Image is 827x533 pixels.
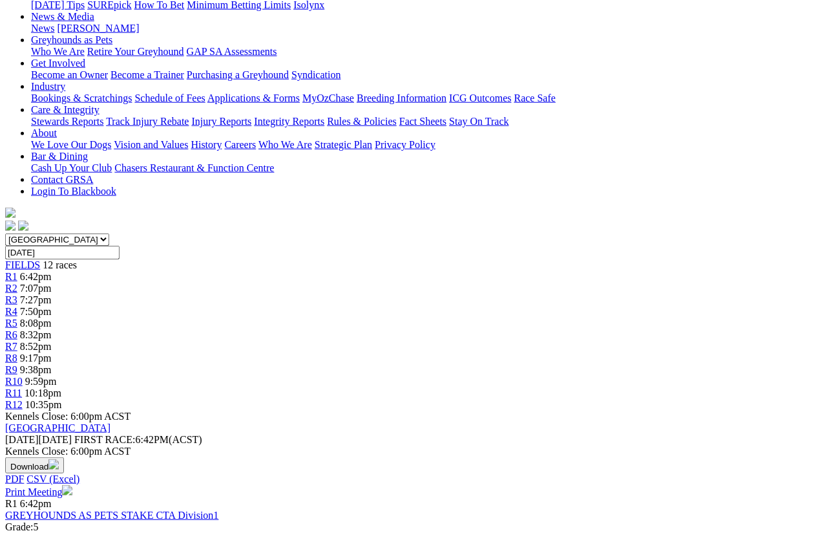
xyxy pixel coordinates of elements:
div: 5 [5,521,822,533]
a: R2 [5,283,17,294]
a: Fact Sheets [399,116,446,127]
a: Race Safe [514,92,555,103]
img: facebook.svg [5,221,16,231]
a: Breeding Information [357,92,446,103]
a: Rules & Policies [327,116,397,127]
a: Get Involved [31,58,85,69]
div: Greyhounds as Pets [31,46,822,58]
img: twitter.svg [18,221,28,231]
a: R8 [5,353,17,364]
a: Bar & Dining [31,151,88,162]
a: News & Media [31,11,94,22]
a: FIELDS [5,259,40,270]
span: FIRST RACE: [74,434,135,445]
a: Purchasing a Greyhound [187,69,289,80]
div: About [31,139,822,151]
div: Kennels Close: 6:00pm ACST [5,446,822,457]
img: printer.svg [62,485,72,495]
span: 12 races [43,259,77,270]
a: Care & Integrity [31,104,99,115]
a: Strategic Plan [315,139,372,150]
a: History [191,139,222,150]
a: News [31,23,54,34]
span: 8:08pm [20,318,52,329]
div: Care & Integrity [31,116,822,127]
span: 6:42PM(ACST) [74,434,202,445]
a: About [31,127,57,138]
a: Who We Are [31,46,85,57]
div: Industry [31,92,822,104]
a: R11 [5,387,22,398]
a: R5 [5,318,17,329]
a: MyOzChase [302,92,354,103]
a: R3 [5,294,17,305]
span: 7:27pm [20,294,52,305]
a: Become an Owner [31,69,108,80]
a: R6 [5,329,17,340]
button: Download [5,457,64,473]
a: Schedule of Fees [134,92,205,103]
a: R7 [5,341,17,352]
span: R4 [5,306,17,317]
a: R9 [5,364,17,375]
a: Login To Blackbook [31,186,116,197]
span: 6:42pm [20,271,52,282]
span: 6:42pm [20,498,52,509]
span: 7:07pm [20,283,52,294]
a: Applications & Forms [207,92,300,103]
a: Retire Your Greyhound [87,46,184,57]
a: R10 [5,376,23,387]
span: 8:32pm [20,329,52,340]
a: Contact GRSA [31,174,93,185]
a: Stewards Reports [31,116,103,127]
div: Bar & Dining [31,162,822,174]
a: Cash Up Your Club [31,162,112,173]
a: PDF [5,473,24,484]
a: Become a Trainer [110,69,184,80]
span: 9:38pm [20,364,52,375]
a: Print Meeting [5,486,72,497]
span: Kennels Close: 6:00pm ACST [5,411,131,422]
a: Stay On Track [449,116,508,127]
a: Privacy Policy [375,139,435,150]
a: CSV (Excel) [26,473,79,484]
input: Select date [5,246,120,259]
img: download.svg [48,459,59,470]
span: 10:35pm [25,399,62,410]
span: Grade: [5,521,34,532]
div: Get Involved [31,69,822,81]
span: 8:52pm [20,341,52,352]
a: Industry [31,81,65,92]
span: 9:59pm [25,376,57,387]
a: Syndication [291,69,340,80]
a: Who We Are [258,139,312,150]
a: R12 [5,399,23,410]
a: Integrity Reports [254,116,324,127]
a: Injury Reports [191,116,251,127]
a: Track Injury Rebate [106,116,189,127]
span: 7:50pm [20,306,52,317]
span: [DATE] [5,434,72,445]
a: Greyhounds as Pets [31,34,112,45]
a: Careers [224,139,256,150]
a: GAP SA Assessments [187,46,277,57]
a: Vision and Values [114,139,188,150]
a: ICG Outcomes [449,92,511,103]
a: We Love Our Dogs [31,139,111,150]
span: [DATE] [5,434,39,445]
a: [PERSON_NAME] [57,23,139,34]
a: Chasers Restaurant & Function Centre [114,162,274,173]
span: R1 [5,498,17,509]
a: Bookings & Scratchings [31,92,132,103]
